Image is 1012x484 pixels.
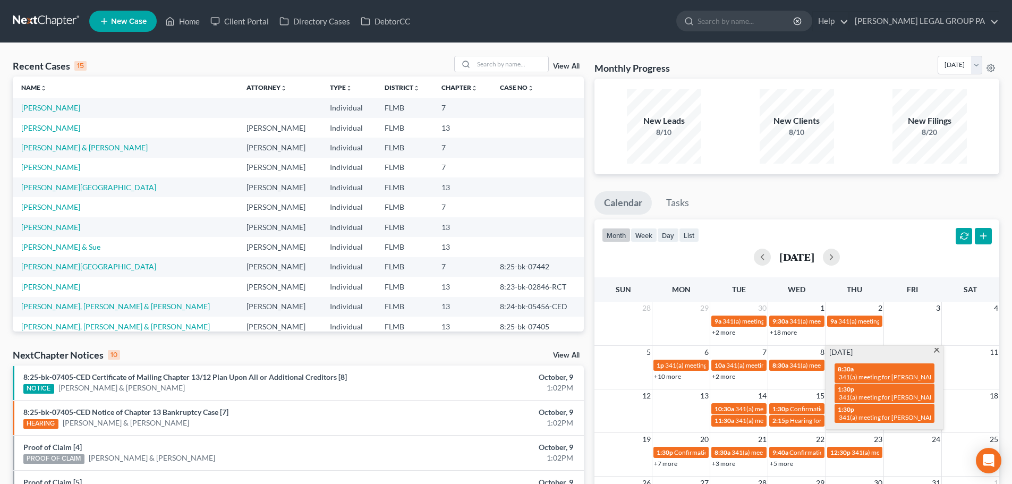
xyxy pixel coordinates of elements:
[772,317,788,325] span: 9:30a
[433,277,491,296] td: 13
[715,448,730,456] span: 8:30a
[321,98,376,117] td: Individual
[238,217,321,237] td: [PERSON_NAME]
[553,63,580,70] a: View All
[397,383,573,393] div: 1:02PM
[641,389,652,402] span: 12
[413,85,420,91] i: unfold_more
[280,85,287,91] i: unfold_more
[989,346,999,359] span: 11
[21,322,210,331] a: [PERSON_NAME], [PERSON_NAME] & [PERSON_NAME]
[238,297,321,317] td: [PERSON_NAME]
[491,257,584,277] td: 8:25-bk-07442
[238,257,321,277] td: [PERSON_NAME]
[757,389,768,402] span: 14
[23,372,347,381] a: 8:25-bk-07405-CED Certificate of Mailing Chapter 13/12 Plan Upon All or Additional Creditors [8]
[815,433,826,446] span: 22
[553,352,580,359] a: View All
[21,202,80,211] a: [PERSON_NAME]
[715,317,721,325] span: 9a
[989,389,999,402] span: 18
[770,328,797,336] a: +18 more
[679,228,699,242] button: list
[616,285,631,294] span: Sun
[594,191,652,215] a: Calendar
[726,361,829,369] span: 341(a) meeting for [PERSON_NAME]
[23,454,84,464] div: PROOF OF CLAIM
[789,361,892,369] span: 341(a) meeting for [PERSON_NAME]
[376,257,433,277] td: FLMB
[491,277,584,296] td: 8:23-bk-02846-RCT
[907,285,918,294] span: Fri
[892,115,967,127] div: New Filings
[712,460,735,468] a: +3 more
[761,346,768,359] span: 7
[788,285,805,294] span: Wed
[433,317,491,336] td: 13
[433,158,491,177] td: 7
[238,177,321,197] td: [PERSON_NAME]
[238,237,321,257] td: [PERSON_NAME]
[757,433,768,446] span: 21
[852,448,954,456] span: 341(a) meeting for [PERSON_NAME]
[40,85,47,91] i: unfold_more
[654,372,681,380] a: +10 more
[397,372,573,383] div: October, 9
[838,365,854,373] span: 8:30a
[703,346,710,359] span: 6
[21,302,210,311] a: [PERSON_NAME], [PERSON_NAME] & [PERSON_NAME]
[376,277,433,296] td: FLMB
[246,83,287,91] a: Attorneyunfold_more
[321,118,376,138] td: Individual
[321,158,376,177] td: Individual
[732,448,834,456] span: 341(a) meeting for [PERSON_NAME]
[433,257,491,277] td: 7
[789,317,892,325] span: 341(a) meeting for [PERSON_NAME]
[849,12,999,31] a: [PERSON_NAME] LEGAL GROUP PA
[657,448,673,456] span: 1:30p
[698,11,795,31] input: Search by name...
[830,317,837,325] span: 9a
[433,217,491,237] td: 13
[321,257,376,277] td: Individual
[770,460,793,468] a: +5 more
[433,138,491,157] td: 7
[385,83,420,91] a: Districtunfold_more
[989,433,999,446] span: 25
[813,12,848,31] a: Help
[760,127,834,138] div: 8/10
[238,118,321,138] td: [PERSON_NAME]
[760,115,834,127] div: New Clients
[274,12,355,31] a: Directory Cases
[111,18,147,26] span: New Case
[815,389,826,402] span: 15
[89,453,215,463] a: [PERSON_NAME] & [PERSON_NAME]
[838,385,854,393] span: 1:30p
[21,143,148,152] a: [PERSON_NAME] & [PERSON_NAME]
[397,442,573,453] div: October, 9
[471,85,478,91] i: unfold_more
[892,127,967,138] div: 8/20
[699,389,710,402] span: 13
[21,103,80,112] a: [PERSON_NAME]
[712,328,735,336] a: +2 more
[712,372,735,380] a: +2 more
[528,85,534,91] i: unfold_more
[491,317,584,336] td: 8:25-bk-07405
[238,197,321,217] td: [PERSON_NAME]
[839,393,998,401] span: 341(a) meeting for [PERSON_NAME] & [PERSON_NAME]
[321,138,376,157] td: Individual
[321,197,376,217] td: Individual
[772,448,788,456] span: 9:40a
[976,448,1001,473] div: Open Intercom Messenger
[58,383,185,393] a: [PERSON_NAME] & [PERSON_NAME]
[830,448,851,456] span: 12:30p
[735,405,838,413] span: 341(a) meeting for [PERSON_NAME]
[715,361,725,369] span: 10a
[935,302,941,315] span: 3
[838,317,941,325] span: 341(a) meeting for [PERSON_NAME]
[321,277,376,296] td: Individual
[819,302,826,315] span: 1
[13,349,120,361] div: NextChapter Notices
[23,384,54,394] div: NOTICE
